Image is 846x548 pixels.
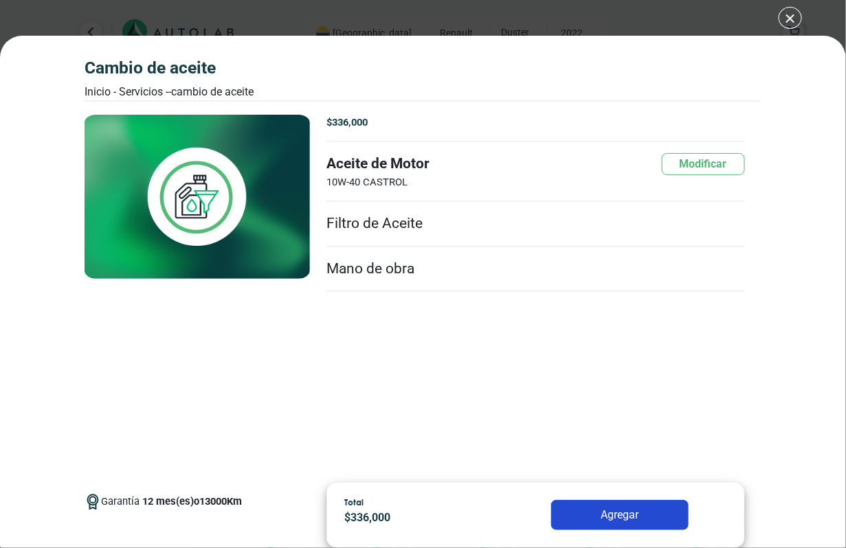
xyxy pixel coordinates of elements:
span: Total [344,496,364,507]
h3: CAMBIO DE ACEITE [85,58,254,78]
div: Inicio - Servicios - - [85,84,254,100]
p: $ 336,000 [344,510,491,526]
font: Aceite de Motor [326,153,430,174]
span: 10W-40 CASTROL [326,174,430,190]
li: Filtro de Aceite [326,202,745,247]
li: Mano de obra [326,247,745,292]
button: Agregar [551,500,689,530]
p: 12 mes(es) o 13000 Km [142,494,242,509]
span: Garantía [101,494,242,520]
button: Modificar [662,153,745,175]
p: $ 336,000 [326,115,745,130]
font: CAMBIO DE ACEITE [171,85,254,98]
